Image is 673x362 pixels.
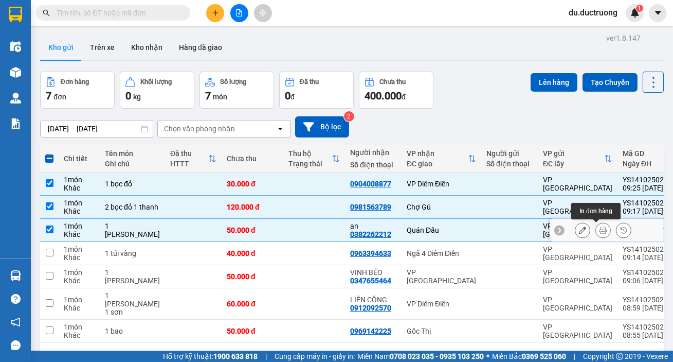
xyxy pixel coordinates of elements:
[11,340,21,350] span: message
[295,116,349,137] button: Bộ lọc
[288,160,332,168] div: Trạng thái
[283,145,345,173] th: Toggle SortBy
[213,352,258,360] strong: 1900 633 818
[41,120,153,137] input: Select a date range.
[407,327,476,335] div: Gốc Thị
[623,176,672,184] div: YS1410250212
[543,323,612,339] div: VP [GEOGRAPHIC_DATA]
[583,73,638,92] button: Tạo Chuyến
[64,176,95,184] div: 1 món
[350,304,391,312] div: 0912092570
[64,331,95,339] div: Khác
[623,296,672,304] div: YS1410250202
[125,90,131,102] span: 0
[10,41,21,52] img: warehouse-icon
[407,300,476,308] div: VP Diêm Điền
[40,72,115,109] button: Đơn hàng7đơn
[543,160,604,168] div: ĐC lấy
[290,93,295,101] span: đ
[575,222,590,238] div: Sửa đơn hàng
[623,184,672,192] div: 09:25 [DATE]
[64,304,95,312] div: Khác
[407,160,468,168] div: ĐC giao
[300,78,319,85] div: Đã thu
[105,180,160,188] div: 1 bọc đỏ
[44,15,78,23] strong: HOTLINE :
[543,296,612,312] div: VP [GEOGRAPHIC_DATA]
[288,149,332,158] div: Thu hộ
[227,327,278,335] div: 50.000 đ
[630,8,640,18] img: icon-new-feature
[623,199,672,207] div: YS1410250208
[649,4,667,22] button: caret-down
[105,268,160,285] div: 1 cát tông
[105,327,160,335] div: 1 bao
[220,78,246,85] div: Số lượng
[265,351,267,362] span: |
[227,249,278,257] div: 40.000 đ
[105,249,160,257] div: 1 túi vàng
[57,7,178,19] input: Tìm tên, số ĐT hoặc mã đơn
[357,351,484,362] span: Miền Nam
[623,323,672,331] div: YS1410250200
[123,35,171,60] button: Kho nhận
[606,32,641,44] div: ver 1.8.147
[43,9,50,16] span: search
[492,351,566,362] span: Miền Bắc
[350,180,391,188] div: 0904008877
[350,203,391,211] div: 0981563789
[212,9,219,16] span: plus
[407,203,476,211] div: Chợ Gú
[402,93,406,101] span: đ
[350,161,396,169] div: Số điện thoại
[105,291,160,316] div: 1 cát tông 1 sơn
[235,9,243,16] span: file-add
[64,245,95,253] div: 1 món
[105,160,160,168] div: Ghi chú
[543,199,612,215] div: VP [GEOGRAPHIC_DATA]
[170,149,208,158] div: Đã thu
[350,249,391,257] div: 0963394633
[227,180,278,188] div: 30.000 đ
[22,6,133,13] strong: CÔNG TY VẬN TẢI ĐỨC TRƯỞNG
[543,245,612,262] div: VP [GEOGRAPHIC_DATA]
[623,160,664,168] div: Ngày ĐH
[230,4,248,22] button: file-add
[543,222,612,238] div: VP [GEOGRAPHIC_DATA]
[227,154,278,163] div: Chưa thu
[64,323,95,331] div: 1 món
[206,4,224,22] button: plus
[407,149,468,158] div: VP nhận
[227,300,278,308] div: 60.000 đ
[365,90,402,102] span: 400.000
[227,272,278,281] div: 50.000 đ
[486,149,533,158] div: Người gửi
[350,268,396,277] div: VINH BÉO
[350,296,396,304] div: LIÊN CÔNG
[407,268,476,285] div: VP [GEOGRAPHIC_DATA]
[623,331,672,339] div: 08:55 [DATE]
[543,268,612,285] div: VP [GEOGRAPHIC_DATA]
[105,149,160,158] div: Tên món
[543,149,604,158] div: VP gửi
[254,4,272,22] button: aim
[163,351,258,362] span: Hỗ trợ kỹ thuật:
[64,253,95,262] div: Khác
[80,15,111,23] span: 19009397
[30,47,118,65] span: DCT20/51A Phường [GEOGRAPHIC_DATA]
[11,294,21,304] span: question-circle
[64,184,95,192] div: Khác
[359,72,433,109] button: Chưa thu400.000đ
[64,154,95,163] div: Chi tiết
[407,180,476,188] div: VP Diêm Điền
[538,145,617,173] th: Toggle SortBy
[171,35,230,60] button: Hàng đã giao
[170,160,208,168] div: HTTT
[213,93,227,101] span: món
[623,268,672,277] div: YS1410250203
[140,78,172,85] div: Khối lượng
[344,111,354,122] sup: 2
[279,72,354,109] button: Đã thu0đ
[10,67,21,78] img: warehouse-icon
[64,207,95,215] div: Khác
